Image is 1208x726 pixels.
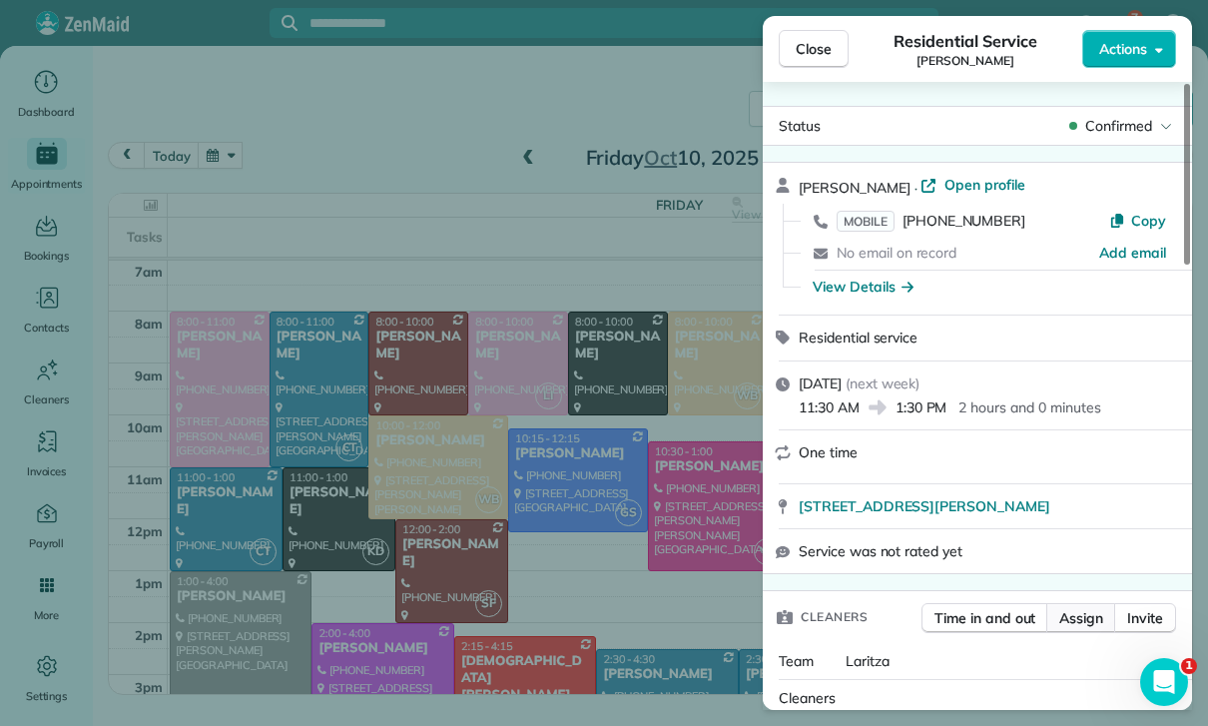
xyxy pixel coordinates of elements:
span: Service was not rated yet [799,541,962,561]
span: One time [799,443,858,461]
span: Cleaners [779,689,836,707]
button: Copy [1109,211,1166,231]
a: [STREET_ADDRESS][PERSON_NAME] [799,496,1180,516]
button: Close [779,30,849,68]
span: [PHONE_NUMBER] [903,212,1025,230]
span: Confirmed [1085,116,1152,136]
button: Invite [1114,603,1176,633]
span: Laritza [846,652,890,670]
span: 1:30 PM [896,397,947,417]
button: Assign [1046,603,1116,633]
span: Assign [1059,608,1103,628]
span: · [910,180,921,196]
span: 1 [1181,658,1197,674]
span: [PERSON_NAME] [799,179,910,197]
span: Open profile [944,175,1025,195]
span: Residential service [799,329,917,347]
span: MOBILE [837,211,895,232]
span: Close [796,39,832,59]
span: 11:30 AM [799,397,860,417]
span: Time in and out [934,608,1035,628]
a: Open profile [920,175,1025,195]
span: Actions [1099,39,1147,59]
span: Copy [1131,212,1166,230]
a: Add email [1099,243,1166,263]
span: [PERSON_NAME] [916,53,1014,69]
span: Status [779,117,821,135]
span: ( next week ) [846,374,920,392]
iframe: Intercom live chat [1140,658,1188,706]
span: Cleaners [801,607,868,627]
span: Residential Service [894,29,1036,53]
button: View Details [813,277,913,297]
button: Time in and out [921,603,1048,633]
span: No email on record [837,244,956,262]
p: 2 hours and 0 minutes [958,397,1100,417]
span: [DATE] [799,374,842,392]
span: Invite [1127,608,1163,628]
span: Team [779,652,814,670]
span: [STREET_ADDRESS][PERSON_NAME] [799,496,1050,516]
a: MOBILE[PHONE_NUMBER] [837,211,1025,231]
